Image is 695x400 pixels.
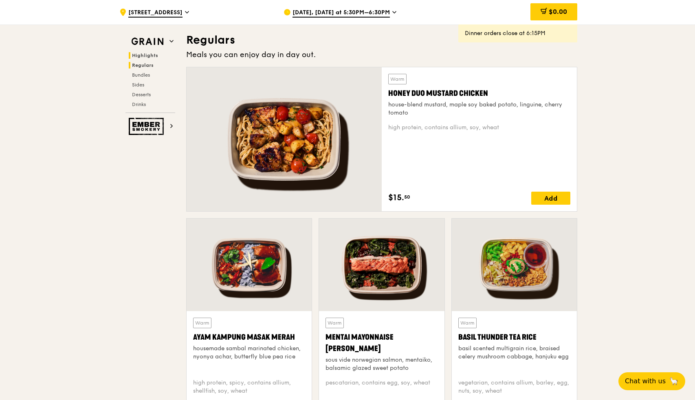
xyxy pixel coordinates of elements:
[458,379,570,395] div: vegetarian, contains allium, barley, egg, nuts, soy, wheat
[326,318,344,328] div: Warm
[132,62,154,68] span: Regulars
[129,34,166,49] img: Grain web logo
[132,102,146,107] span: Drinks
[388,74,407,84] div: Warm
[549,8,567,15] span: $0.00
[531,192,570,205] div: Add
[293,9,390,18] span: [DATE], [DATE] at 5:30PM–6:30PM
[193,379,305,395] div: high protein, spicy, contains allium, shellfish, soy, wheat
[458,318,477,328] div: Warm
[132,53,158,58] span: Highlights
[128,9,183,18] span: [STREET_ADDRESS]
[193,331,305,343] div: Ayam Kampung Masak Merah
[132,82,144,88] span: Sides
[458,331,570,343] div: Basil Thunder Tea Rice
[388,192,404,204] span: $15.
[465,29,571,38] div: Dinner orders close at 6:15PM
[458,345,570,361] div: basil scented multigrain rice, braised celery mushroom cabbage, hanjuku egg
[326,379,438,395] div: pescatarian, contains egg, soy, wheat
[404,194,410,200] span: 50
[132,92,151,97] span: Desserts
[326,331,438,354] div: Mentai Mayonnaise [PERSON_NAME]
[193,345,305,361] div: housemade sambal marinated chicken, nyonya achar, butterfly blue pea rice
[669,376,679,386] span: 🦙
[388,101,570,117] div: house-blend mustard, maple soy baked potato, linguine, cherry tomato
[388,88,570,99] div: Honey Duo Mustard Chicken
[625,376,666,386] span: Chat with us
[388,124,570,132] div: high protein, contains allium, soy, wheat
[186,49,577,60] div: Meals you can enjoy day in day out.
[618,372,685,390] button: Chat with us🦙
[186,33,577,47] h3: Regulars
[193,318,211,328] div: Warm
[326,356,438,372] div: sous vide norwegian salmon, mentaiko, balsamic glazed sweet potato
[132,72,150,78] span: Bundles
[129,118,166,135] img: Ember Smokery web logo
